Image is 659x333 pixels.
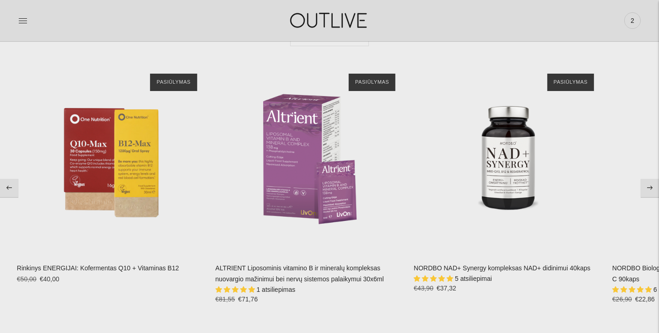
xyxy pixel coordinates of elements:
img: OUTLIVE [272,5,387,36]
span: 1 atsiliepimas [256,286,295,293]
s: €43,90 [414,285,433,292]
a: Rinkinys ENERGIJAI: Kofermentas Q10 + Vitaminas B12 [17,264,179,272]
span: 2 [626,14,639,27]
a: 2 [624,11,641,31]
span: €40,00 [40,275,59,283]
s: €26,90 [612,295,632,303]
a: NORDBO NAD+ Synergy kompleksas NAD+ didinimui 40kaps [414,64,603,254]
span: 5 atsiliepimai [455,275,492,282]
span: €37,32 [437,285,456,292]
span: €22,86 [635,295,655,303]
a: Rinkinys ENERGIJAI: Kofermentas Q10 + Vitaminas B12 [17,64,206,254]
button: Move to next carousel slide [641,179,659,197]
span: 5.00 stars [414,275,455,282]
a: ALTRIENT Liposominis vitamino B ir mineralų kompleksas nuovargio mažinimui bei nervų sistemos pal... [216,64,405,254]
a: ALTRIENT Liposominis vitamino B ir mineralų kompleksas nuovargio mažinimui bei nervų sistemos pal... [216,264,384,283]
a: NORDBO NAD+ Synergy kompleksas NAD+ didinimui 40kaps [414,264,590,272]
span: 5.00 stars [216,286,257,293]
span: 5.00 stars [612,286,654,293]
s: €50,00 [17,275,37,283]
s: €81,55 [216,295,235,303]
span: €71,76 [238,295,258,303]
